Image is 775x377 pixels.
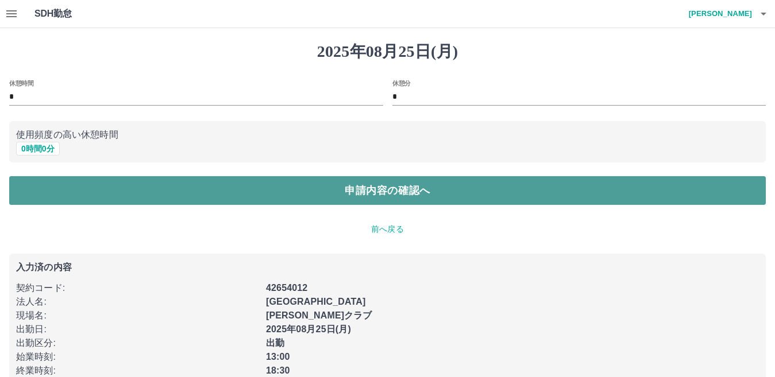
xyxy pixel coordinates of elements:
button: 0時間0分 [16,142,60,156]
label: 休憩分 [392,79,411,87]
p: 出勤区分 : [16,336,259,350]
b: 42654012 [266,283,307,293]
p: 始業時刻 : [16,350,259,364]
b: [GEOGRAPHIC_DATA] [266,297,366,306]
p: 契約コード : [16,281,259,295]
p: 使用頻度の高い休憩時間 [16,128,759,142]
b: 2025年08月25日(月) [266,324,351,334]
p: 入力済の内容 [16,263,759,272]
label: 休憩時間 [9,79,33,87]
button: 申請内容の確認へ [9,176,766,205]
b: [PERSON_NAME]クラブ [266,310,372,320]
p: 前へ戻る [9,223,766,235]
b: 出勤 [266,338,284,348]
p: 出勤日 : [16,322,259,336]
p: 法人名 : [16,295,259,309]
b: 18:30 [266,366,290,375]
p: 現場名 : [16,309,259,322]
h1: 2025年08月25日(月) [9,42,766,61]
b: 13:00 [266,352,290,362]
